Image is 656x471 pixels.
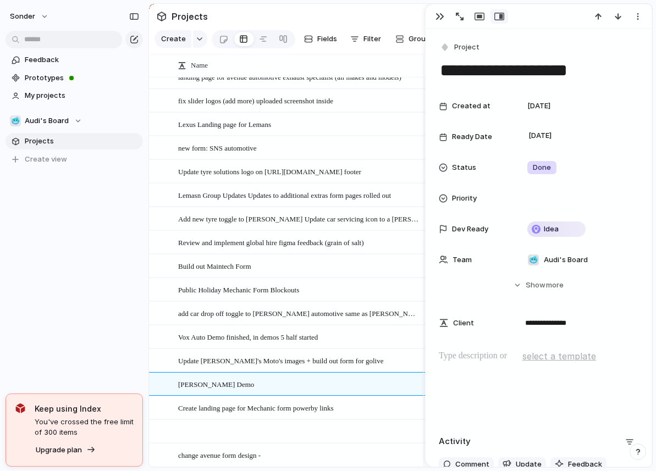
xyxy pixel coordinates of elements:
span: Audi's Board [25,115,69,126]
span: Audi's Board [544,254,588,265]
button: Project [438,40,483,56]
span: Update [516,459,542,470]
span: Projects [25,136,139,147]
span: Created at [452,101,490,112]
span: new form: SNS automotive [178,141,257,154]
span: fix slider logos (add more) uploaded screenshot inside [178,94,333,107]
span: My projects [25,90,139,101]
span: Dev Ready [452,224,488,235]
span: Feedback [25,54,139,65]
span: Filter [363,34,381,45]
span: Idea [544,224,559,235]
span: Upgrade plan [36,445,82,456]
button: sonder [5,8,54,25]
span: add car drop off toggle to [PERSON_NAME] automotive same as [PERSON_NAME] stay overnight for cale... [178,307,420,319]
span: select a template [522,350,596,363]
button: Filter [346,30,385,48]
div: 🥶 [528,254,539,265]
button: select a template [521,348,598,364]
span: Keep using Index [35,403,134,414]
span: Status [452,162,476,173]
span: Show [526,280,545,291]
button: Upgrade plan [32,442,99,458]
span: Comment [455,459,489,470]
span: Lemasn Group Updates Updates to additional extras form pages rolled out [178,189,391,201]
span: Projects [169,7,210,26]
button: Group [390,30,436,48]
button: Create view [5,151,143,168]
span: Vox Auto Demo finished, in demos 5 half started [178,330,318,343]
span: Priority [452,193,477,204]
span: more [546,280,564,291]
button: Showmore [439,275,638,295]
span: change avenue form design - [178,448,261,461]
span: Update [PERSON_NAME]'s Moto's images + build out form for golive [178,354,383,367]
button: Fields [300,30,341,48]
span: Public Holiday Mechanic Form Blockouts [178,283,299,296]
span: Prototypes [25,73,139,84]
span: [DATE] [527,101,550,112]
span: Feedback [568,459,602,470]
button: Create [155,30,191,48]
button: 🥶Audi's Board [5,113,143,129]
span: Group [409,34,430,45]
span: Create landing page for Mechanic form powerby links [178,401,334,414]
a: My projects [5,87,143,104]
span: Build out Maintech Form [178,259,251,272]
span: Review and implement global hire figma feedback (grain of salt) [178,236,364,248]
a: Projects [5,133,143,149]
div: 🥶 [10,115,21,126]
span: Add new tyre toggle to [PERSON_NAME] Update car servicing icon to a [PERSON_NAME] Make trye ‘’tyr... [178,212,420,225]
span: Update tyre solutions logo on [URL][DOMAIN_NAME] footer [178,165,361,178]
span: sonder [10,11,35,22]
span: Create [161,34,186,45]
span: [PERSON_NAME] Demo [178,378,254,390]
span: You've crossed the free limit of 300 items [35,417,134,438]
a: Feedback [5,52,143,68]
span: Fields [317,34,337,45]
span: [DATE] [526,129,555,142]
span: Create view [25,154,67,165]
span: Done [533,162,551,173]
h2: Activity [439,435,471,448]
a: Prototypes [5,70,143,86]
span: Name [191,60,208,71]
span: Lexus Landing page for Lemans [178,118,271,130]
span: Client [453,318,474,329]
span: Project [454,42,479,53]
span: Ready Date [452,131,492,142]
span: Team [453,254,472,265]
